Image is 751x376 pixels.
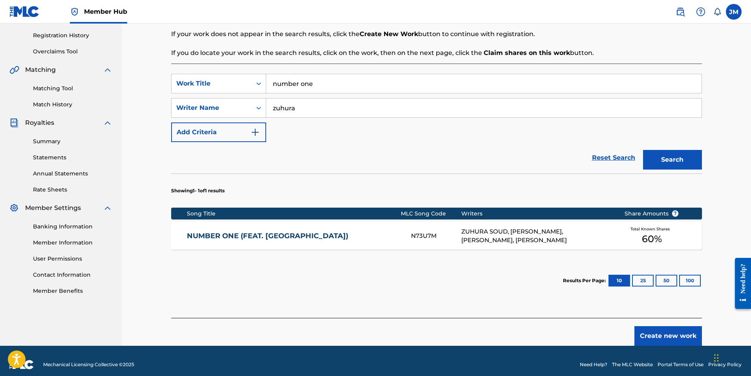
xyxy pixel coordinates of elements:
[9,203,19,213] img: Member Settings
[171,122,266,142] button: Add Criteria
[656,275,677,287] button: 50
[672,4,688,20] a: Public Search
[187,232,400,241] a: NUMBER ONE (FEAT. [GEOGRAPHIC_DATA])
[33,100,112,109] a: Match History
[672,210,678,217] span: ?
[360,30,418,38] strong: Create New Work
[625,210,679,218] span: Share Amounts
[103,65,112,75] img: expand
[33,287,112,295] a: Member Benefits
[401,210,461,218] div: MLC Song Code
[630,226,673,232] span: Total Known Shares
[563,277,608,284] p: Results Per Page:
[171,187,225,194] p: Showing 1 - 1 of 1 results
[580,361,607,368] a: Need Help?
[33,170,112,178] a: Annual Statements
[33,153,112,162] a: Statements
[9,6,40,17] img: MLC Logo
[33,84,112,93] a: Matching Tool
[642,232,662,246] span: 60 %
[9,65,19,75] img: Matching
[33,239,112,247] a: Member Information
[608,275,630,287] button: 10
[84,7,127,16] span: Member Hub
[461,227,612,245] div: ZUHURA SOUD, [PERSON_NAME], [PERSON_NAME], [PERSON_NAME]
[708,361,742,368] a: Privacy Policy
[712,338,751,376] iframe: Chat Widget
[679,275,701,287] button: 100
[171,48,702,58] p: If you do locate your work in the search results, click on the work, then on the next page, click...
[103,203,112,213] img: expand
[33,186,112,194] a: Rate Sheets
[676,7,685,16] img: search
[33,137,112,146] a: Summary
[726,4,742,20] div: User Menu
[25,65,56,75] span: Matching
[250,128,260,137] img: 9d2ae6d4665cec9f34b9.svg
[714,346,719,370] div: Drag
[33,255,112,263] a: User Permissions
[176,79,247,88] div: Work Title
[411,232,461,241] div: N73U7M
[713,8,721,16] div: Notifications
[25,203,81,213] span: Member Settings
[103,118,112,128] img: expand
[171,29,702,39] p: If your work does not appear in the search results, click the button to continue with registration.
[643,150,702,170] button: Search
[171,74,702,173] form: Search Form
[33,31,112,40] a: Registration History
[176,103,247,113] div: Writer Name
[33,47,112,56] a: Overclaims Tool
[187,210,401,218] div: Song Title
[25,118,54,128] span: Royalties
[70,7,79,16] img: Top Rightsholder
[634,326,702,346] button: Create new work
[33,223,112,231] a: Banking Information
[9,118,19,128] img: Royalties
[33,271,112,279] a: Contact Information
[43,361,134,368] span: Mechanical Licensing Collective © 2025
[484,49,570,57] strong: Claim shares on this work
[658,361,703,368] a: Portal Terms of Use
[588,149,639,166] a: Reset Search
[729,255,751,312] iframe: Resource Center
[461,210,612,218] div: Writers
[693,4,709,20] div: Help
[696,7,705,16] img: help
[612,361,653,368] a: The MLC Website
[632,275,654,287] button: 25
